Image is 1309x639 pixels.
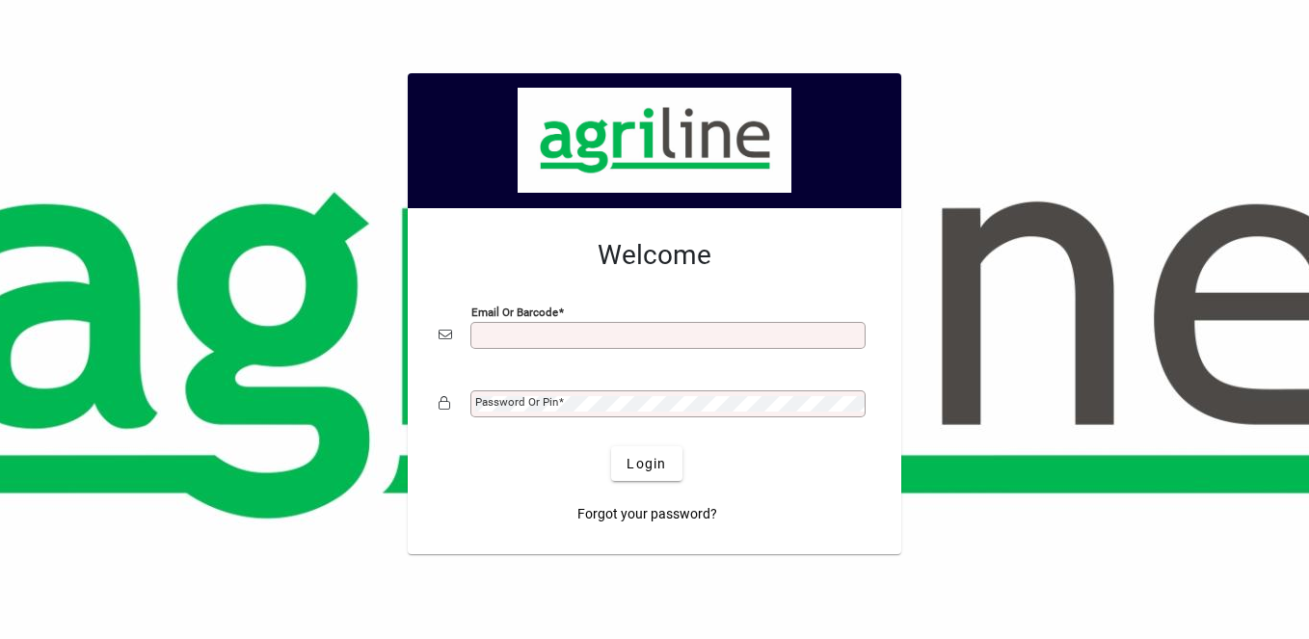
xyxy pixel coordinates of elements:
button: Login [611,446,681,481]
mat-label: Email or Barcode [471,306,558,319]
span: Login [627,454,666,474]
mat-label: Password or Pin [475,395,558,409]
span: Forgot your password? [577,504,717,524]
h2: Welcome [439,239,870,272]
a: Forgot your password? [570,496,725,531]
